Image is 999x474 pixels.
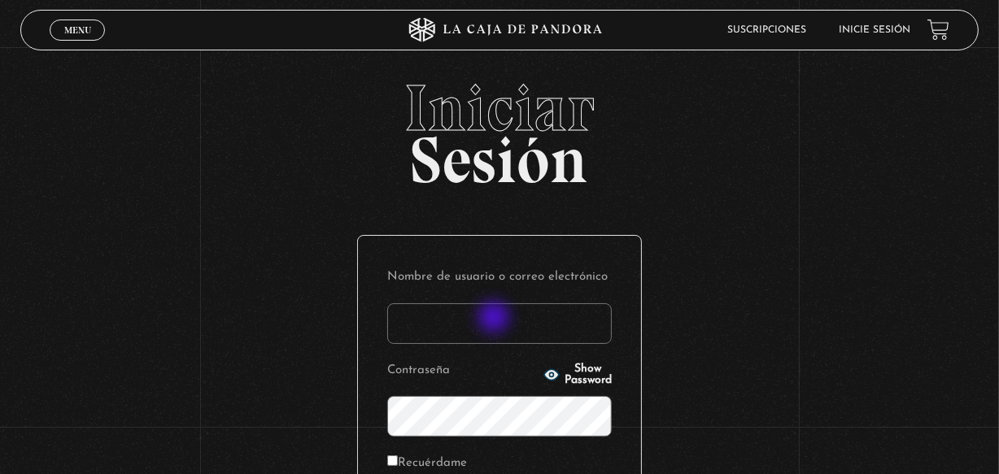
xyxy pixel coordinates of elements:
button: Show Password [543,363,612,386]
h2: Sesión [20,76,979,180]
span: Iniciar [20,76,979,141]
span: Show Password [565,363,612,386]
label: Nombre de usuario o correo electrónico [387,265,612,290]
span: Cerrar [59,38,97,50]
a: View your shopping cart [927,19,949,41]
span: Menu [64,25,91,35]
input: Recuérdame [387,455,398,466]
a: Inicie sesión [840,25,911,35]
a: Suscripciones [728,25,807,35]
label: Contraseña [387,359,539,384]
